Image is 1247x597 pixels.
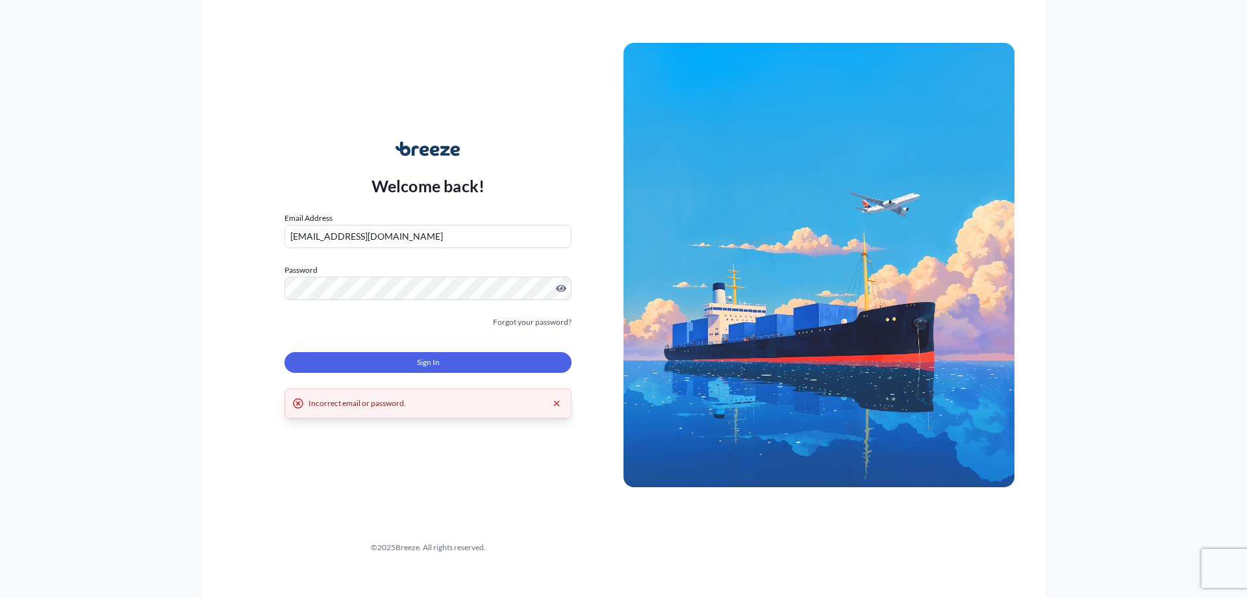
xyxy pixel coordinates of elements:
button: Sign In [284,352,572,373]
span: Sign In [417,356,440,369]
button: Show password [556,283,566,294]
label: Email Address [284,212,333,225]
div: © 2025 Breeze. All rights reserved. [233,541,623,554]
img: Ship illustration [623,43,1014,487]
label: Password [284,264,572,277]
button: Dismiss error [550,397,563,410]
p: Welcome back! [372,175,485,196]
a: Forgot your password? [493,316,572,329]
div: Incorrect email or password. [309,397,406,410]
input: example@gmail.com [284,225,572,248]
